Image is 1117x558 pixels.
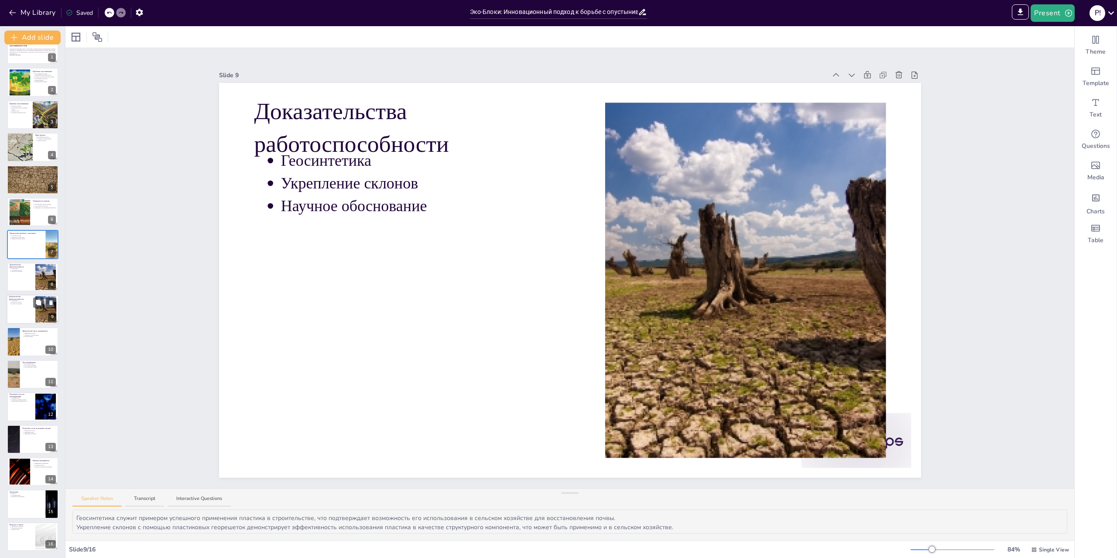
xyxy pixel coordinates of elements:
[1088,236,1103,245] span: Table
[11,303,33,305] p: Научное обоснование
[37,140,56,141] p: Снижение эрозии
[1003,545,1024,554] div: 84 %
[22,427,56,429] p: Результаты теста на ветровую эрозию
[11,300,33,301] p: Геосинтетика
[10,42,46,47] strong: Эко-Блоки: Инновационный подход к борьбе с опустыниванием почв
[1039,546,1069,554] span: Single View
[11,301,33,303] p: Укрепление склонов
[11,267,33,269] p: Геосинтетика
[7,263,58,291] div: 8
[7,100,58,129] div: 3
[24,431,56,433] p: Связывание почвы
[7,68,58,96] div: 2
[1090,4,1105,22] button: Р !
[24,363,56,365] p: Изготовление гранул
[1075,155,1117,187] div: Add images, graphics, shapes or video
[11,496,43,498] p: Вовлеченность аудитории
[11,105,30,107] p: Изменение климата
[1086,48,1106,56] span: Theme
[48,183,56,192] div: 5
[24,335,56,337] p: Реальные данные
[11,171,56,173] p: Структурная поддержка
[45,508,56,516] div: 15
[11,525,33,527] p: Открытость к вопросам
[69,30,83,44] div: Layout
[11,235,43,237] p: Изоляция пластика
[1090,110,1102,119] span: Text
[48,281,56,289] div: 8
[69,545,911,554] div: Slide 9 / 16
[281,173,570,195] p: Укрепление склонов
[1090,5,1105,21] div: Р !
[7,327,58,356] div: 10
[24,365,56,366] p: Тест на влагоудержание
[7,457,58,486] div: 14
[48,151,56,159] div: 4
[46,297,56,308] button: Delete Slide
[7,392,58,421] div: 12
[24,366,56,368] p: Тест на ветровую эрозию
[7,294,59,324] div: 9
[1075,218,1117,250] div: Add a table
[34,81,56,82] p: Климатические беженцы
[48,248,56,257] div: 7
[7,35,58,64] div: 1
[45,540,56,548] div: 16
[34,205,56,207] p: Искусственная экосистема
[219,71,827,80] div: Slide 9
[11,493,43,495] p: Вопросы
[1082,142,1110,151] span: Questions
[10,48,56,55] p: Презентация посвящена проекту «Эко-Блоки», который предлагает инновационное решение проблемы опус...
[281,150,570,171] p: Геосинтетика
[22,361,56,364] p: Ход эксперимента
[24,430,56,431] p: Минимальная эрозия
[48,216,56,224] div: 6
[11,399,33,401] p: Сравнение с обычной почвой
[11,527,33,529] p: Обсуждение решений
[7,522,58,551] div: 16
[10,523,33,526] p: Вопросы и ответы
[45,475,56,483] div: 14
[7,6,59,20] button: My Library
[37,137,56,138] p: Инновационный подход
[10,103,30,105] p: Причины опустынивания
[48,53,56,62] div: 1
[45,411,56,419] div: 12
[1075,61,1117,92] div: Add ready made slides
[4,31,61,45] button: Add slide
[72,495,122,507] button: Speaker Notes
[1086,207,1105,216] span: Charts
[11,170,56,172] p: Повышение плодородия
[1031,4,1074,22] button: Present
[10,166,56,169] p: Гидро-ретенционные гранулы
[45,443,56,451] div: 13
[7,198,58,226] div: 6
[48,86,56,94] div: 2
[1075,187,1117,218] div: Add charts and graphs
[34,207,56,209] p: Комбинация с натуральными материалами
[11,112,30,113] p: Чрезмерное выпасание скота
[11,168,56,170] p: Удержание влаги
[45,346,56,354] div: 10
[125,495,164,507] button: Transcript
[11,107,30,110] p: Нерациональное использование земель
[7,230,58,259] div: 7
[11,271,33,273] p: Научное обоснование
[33,70,56,72] p: Проблема опустынивания
[1075,92,1117,124] div: Add text boxes
[92,32,103,42] span: Position
[35,134,56,137] p: Идея проекта
[34,76,56,78] p: Пыльные бури вредят здоровью людей
[7,425,58,454] div: 13
[24,433,56,435] p: Применение в практике
[168,495,231,507] button: Interactive Questions
[33,297,44,308] button: Duplicate Slide
[37,138,56,140] p: Улучшение удержания влаги
[1083,79,1109,88] span: Template
[10,55,56,56] p: Generated with [URL]
[11,110,30,112] p: Вырубка лесов
[72,510,1067,534] textarea: Геосинтетика служит примером успешного применения пластика в строительстве, что подтверждает возм...
[1075,30,1117,61] div: Change the overall theme
[10,264,33,268] p: Доказательства работоспособности
[66,8,93,17] div: Saved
